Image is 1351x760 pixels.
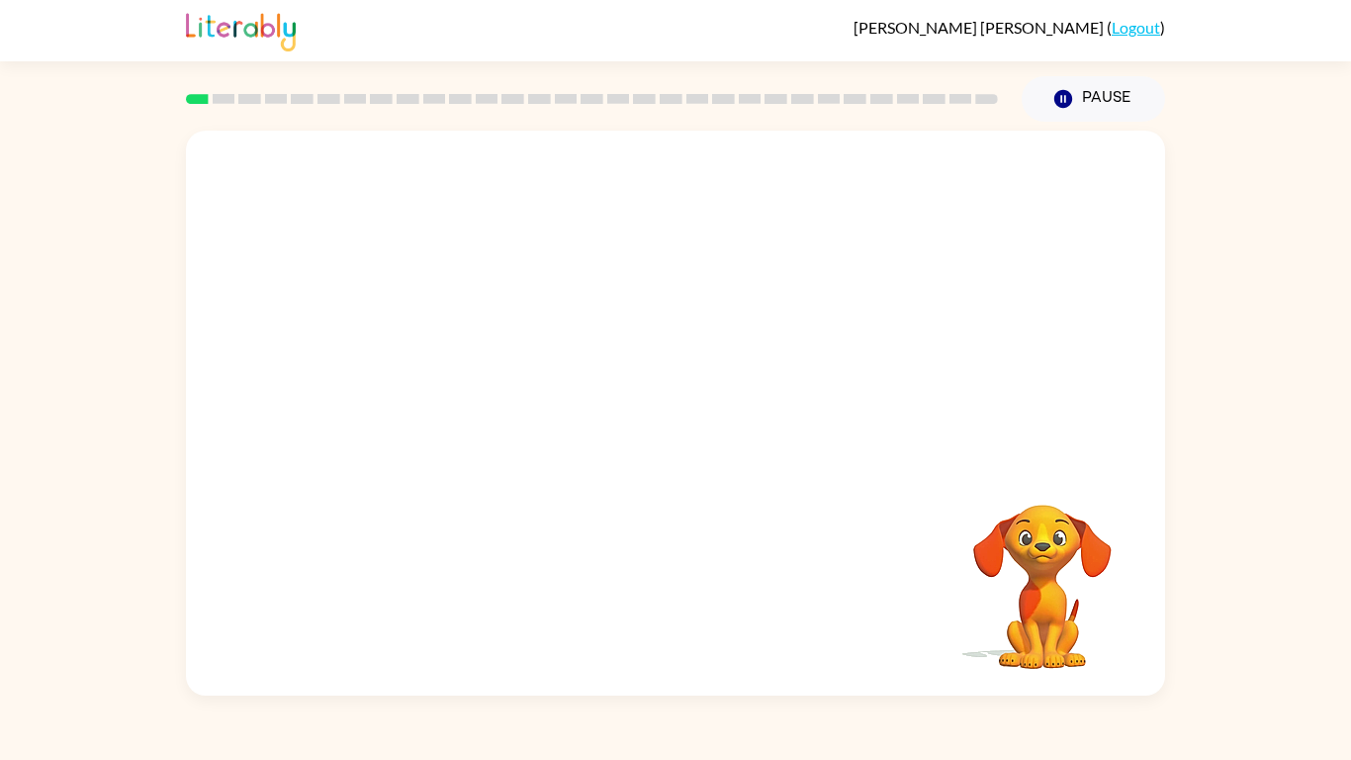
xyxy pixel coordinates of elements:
[854,18,1107,37] span: [PERSON_NAME] [PERSON_NAME]
[854,18,1165,37] div: ( )
[1112,18,1160,37] a: Logout
[944,474,1141,672] video: Your browser must support playing .mp4 files to use Literably. Please try using another browser.
[1022,76,1165,122] button: Pause
[186,8,296,51] img: Literably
